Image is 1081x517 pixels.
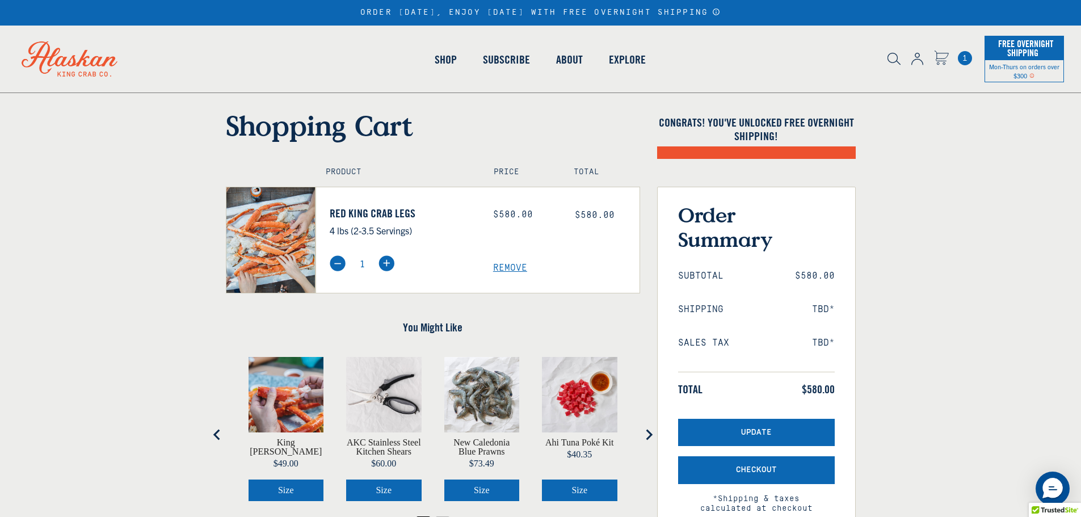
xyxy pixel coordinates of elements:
[376,485,392,495] span: Size
[237,346,335,512] div: product
[958,51,972,65] span: 1
[493,263,640,274] a: Remove
[678,419,835,447] button: Update
[494,167,549,177] h4: Price
[678,383,703,396] span: Total
[678,338,729,348] span: Sales Tax
[474,485,490,495] span: Size
[571,485,587,495] span: Size
[802,383,835,396] span: $580.00
[1036,472,1070,506] div: Messenger Dummy Widget
[346,438,422,456] a: View AKC Stainless Steel Kitchen Shears
[542,357,617,432] img: Ahi Tuna and wasabi sauce
[542,480,617,501] button: Select Ahi Tuna Poké Kit size
[995,35,1053,61] span: Free Overnight Shipping
[678,456,835,484] button: Checkout with Shipping Protection included for an additional fee as listed above
[574,167,629,177] h4: Total
[226,109,640,142] h1: Shopping Cart
[330,223,476,238] p: 4 lbs (2-3.5 Servings)
[330,255,346,271] img: minus
[657,116,856,143] h4: Congrats! You've unlocked FREE OVERNIGHT SHIPPING!
[543,27,596,92] a: About
[346,480,422,501] button: Select AKC Stainless Steel Kitchen Shears size
[531,346,629,512] div: product
[678,304,724,315] span: Shipping
[469,459,494,468] span: $73.49
[545,438,613,447] a: View Ahi Tuna Poké Kit
[326,167,469,177] h4: Product
[741,428,772,438] span: Update
[1029,72,1034,79] span: Shipping Notice Icon
[444,357,520,432] img: Caledonia blue prawns on parchment paper
[378,255,394,271] img: plus
[678,484,835,514] span: *Shipping & taxes calculated at checkout
[678,203,835,251] h3: Order Summary
[575,210,615,220] span: $580.00
[249,480,324,501] button: Select King Crab Knuckles size
[206,423,229,446] button: Go to last slide
[444,480,520,501] button: Select New Caledonia Blue Prawns size
[678,271,724,281] span: Subtotal
[249,357,324,432] img: King Crab Knuckles
[249,438,324,456] a: View King Crab Knuckles
[887,53,901,65] img: search
[226,187,316,293] img: Red King Crab Legs - 4 lbs (2-3.5 Servings)
[470,27,543,92] a: Subscribe
[330,207,476,220] a: Red King Crab Legs
[567,449,592,459] span: $40.35
[736,465,777,475] span: Checkout
[989,62,1059,79] span: Mon-Thurs on orders over $300
[371,459,396,468] span: $60.00
[278,485,294,495] span: Size
[596,27,659,92] a: Explore
[433,346,531,512] div: product
[911,53,923,65] img: account
[360,8,721,18] div: ORDER [DATE], ENJOY [DATE] WITH FREE OVERNIGHT SHIPPING
[637,423,660,446] button: Next slide
[934,51,949,67] a: Cart
[346,357,422,432] img: AKC Stainless Steel Kitchen Shears
[274,459,298,468] span: $49.00
[795,271,835,281] span: $580.00
[226,321,640,334] h4: You Might Like
[958,51,972,65] a: Cart
[493,209,558,220] div: $580.00
[6,26,133,93] img: Alaskan King Crab Co. logo
[422,27,470,92] a: Shop
[444,438,520,456] a: View New Caledonia Blue Prawns
[335,346,433,512] div: product
[712,8,721,16] a: Announcement Bar Modal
